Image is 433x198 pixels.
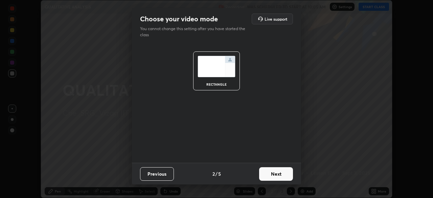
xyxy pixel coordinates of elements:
[212,170,215,177] h4: 2
[265,17,287,21] h5: Live support
[215,170,218,177] h4: /
[140,26,250,38] p: You cannot change this setting after you have started the class
[140,167,174,181] button: Previous
[259,167,293,181] button: Next
[198,56,235,77] img: normalScreenIcon.ae25ed63.svg
[218,170,221,177] h4: 5
[140,15,218,23] h2: Choose your video mode
[203,83,230,86] div: rectangle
